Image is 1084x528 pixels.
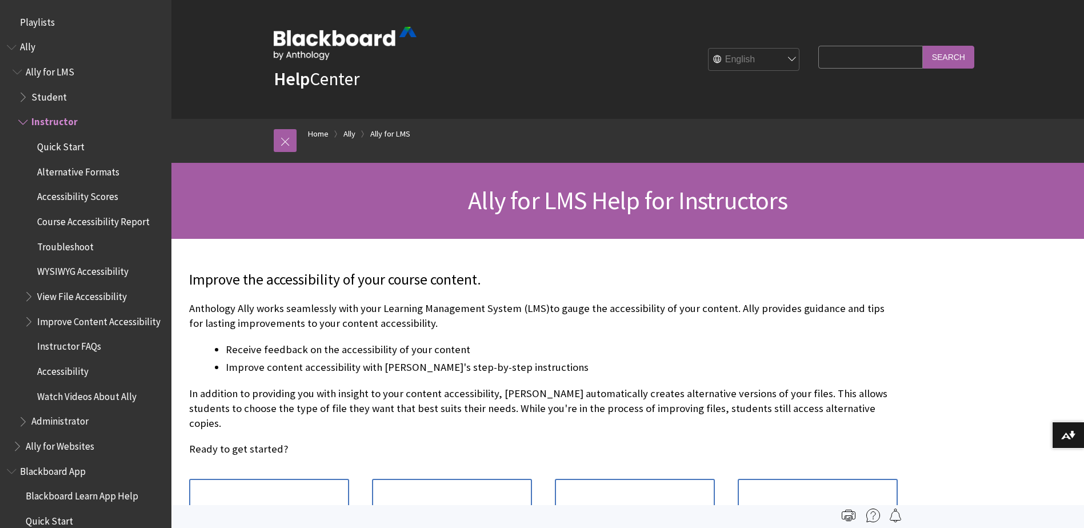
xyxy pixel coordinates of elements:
a: Home [308,127,329,141]
span: Ally for LMS [26,62,74,78]
p: Ready to get started? [189,442,898,457]
span: Course Accessibility Report [37,212,150,227]
p: Improve the accessibility of your course content. [189,270,898,290]
span: Administrator [31,412,89,427]
nav: Book outline for Playlists [7,13,165,32]
img: Follow this page [889,509,902,522]
img: Print [842,509,855,522]
select: Site Language Selector [709,49,800,71]
p: Anthology Ally works seamlessly with your Learning Management System (LMS)to gauge the accessibil... [189,301,898,331]
span: WYSIWYG Accessibility [37,262,129,278]
span: View File Accessibility [37,287,127,302]
span: Instructor FAQs [37,337,101,353]
span: Alternative Formats [37,162,119,178]
span: Watch Videos About Ally [37,387,137,402]
nav: Book outline for Anthology Ally Help [7,38,165,456]
span: Instructor [31,113,78,128]
span: Ally for LMS Help for Instructors [468,185,787,216]
a: Ally [343,127,355,141]
img: More help [866,509,880,522]
a: Ally for LMS [370,127,410,141]
p: In addition to providing you with insight to your content accessibility, [PERSON_NAME] automatica... [189,386,898,431]
strong: Help [274,67,310,90]
span: Ally [20,38,35,53]
span: Blackboard Learn App Help [26,486,138,502]
span: Ally for Websites [26,437,94,452]
a: HelpCenter [274,67,359,90]
li: Receive feedback on the accessibility of your content [226,342,898,358]
span: Blackboard App [20,462,86,477]
span: Troubleshoot [37,237,94,253]
span: Accessibility Scores [37,187,118,203]
span: Quick Start [37,137,85,153]
span: Improve Content Accessibility [37,312,161,327]
span: Playlists [20,13,55,28]
span: Quick Start [26,511,73,527]
span: Student [31,87,67,103]
input: Search [923,46,974,68]
li: Improve content accessibility with [PERSON_NAME]'s step-by-step instructions [226,359,898,375]
span: Accessibility [37,362,89,377]
img: Blackboard by Anthology [274,27,417,60]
